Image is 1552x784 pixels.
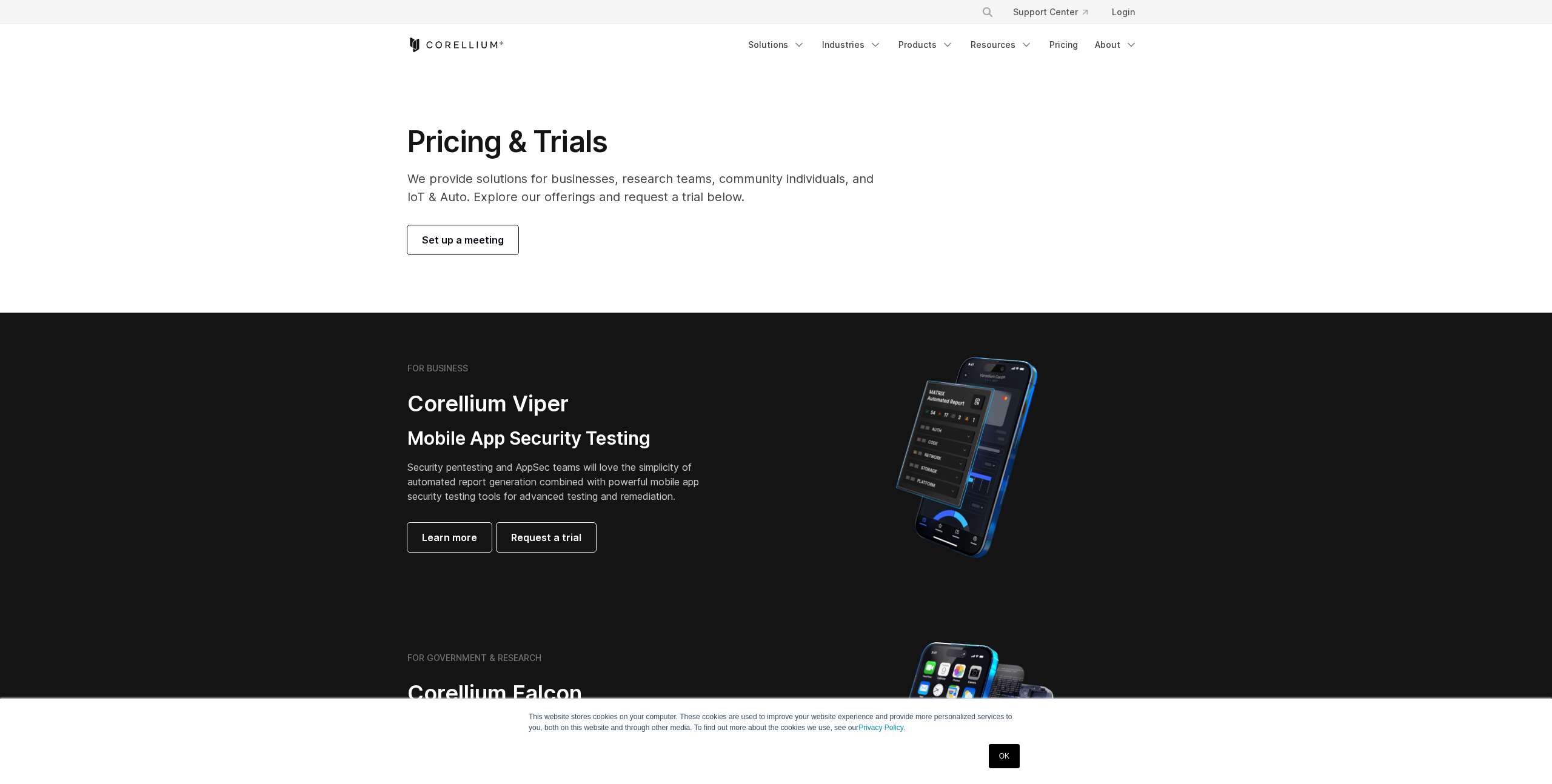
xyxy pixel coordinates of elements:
[858,723,905,732] a: Privacy Policy.
[963,34,1040,56] a: Resources
[407,124,891,160] h1: Pricing & Trials
[891,34,961,56] a: Products
[875,351,1058,563] img: Corellium MATRIX automated report on iPhone showing app vulnerability test results across securit...
[815,34,889,56] a: Industries
[1102,1,1145,23] a: Login
[422,530,477,545] span: Learn more
[422,233,504,247] span: Set up a meeting
[407,170,891,206] p: We provide solutions for businesses, research teams, community individuals, and IoT & Auto. Explo...
[741,34,1145,56] div: Navigation Menu
[407,680,747,707] h2: Corellium Falcon
[407,653,541,663] h6: FOR GOVERNMENT & RESEARCH
[407,390,718,417] h2: Corellium Viper
[1088,34,1145,56] a: About
[407,523,492,552] a: Learn more
[407,427,718,450] h3: Mobile App Security Testing
[529,711,1023,733] p: This website stores cookies on your computer. These cookies are used to improve your website expe...
[407,460,718,503] p: Security pentesting and AppSec teams will love the simplicity of automated report generation comb...
[1042,34,1085,56] a: Pricing
[967,1,1145,23] div: Navigation Menu
[977,1,998,23] button: Search
[497,523,596,552] a: Request a trial
[511,530,581,545] span: Request a trial
[407,38,504,52] a: Corellium Home
[741,34,812,56] a: Solutions
[407,363,468,374] h6: FOR BUSINESS
[407,225,518,254] a: Set up a meeting
[989,744,1020,768] a: OK
[1003,1,1097,23] a: Support Center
